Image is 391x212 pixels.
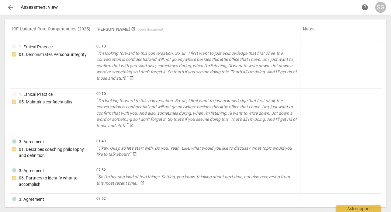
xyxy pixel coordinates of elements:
[300,24,381,41] th: Notes
[359,2,370,13] a: Help
[96,98,297,128] span: I'm looking forward to this conversation. So, uh, I first want to just acknowledge that first of ...
[96,98,298,129] a: I'm looking forward to this conversation. So, uh, I first want to just acknowledge that first of ...
[130,76,134,80] span: launch
[7,4,14,11] span: arrow_back
[96,174,298,186] a: So I'm hearing kind of two things. Setting, you know, thinking about next time, but also recoveri...
[96,145,298,158] a: Okay. Okay, so let's start with. Do you. Yeah. Like, what would you like to discuss? What topic w...
[19,99,72,105] div: 05. Maintains confidentiality
[96,168,298,173] span: 07:52
[96,44,298,49] span: 00:10
[130,123,134,127] span: launch
[96,196,298,201] span: 07:52
[96,91,298,96] span: 00:10
[19,168,44,174] div: 3. Agreement
[131,27,135,31] span: launch
[19,196,44,203] div: 3. Agreement
[19,146,91,159] div: 01. Describes coaching philosophy and definition
[140,181,144,185] span: launch
[96,139,298,144] span: 01:43
[375,2,386,13] button: SG
[336,205,381,212] div: Ask support
[19,44,53,50] div: 1. Ethical Practice
[19,51,87,58] div: 01. Demonstrates Personal integrity
[96,51,297,81] span: I'm looking forward to this conversation. So, uh, I first want to just acknowledge that first of ...
[10,24,94,41] th: ICF Updated Core Competencies (2025)
[96,27,164,32] a: [PERSON_NAME] (open document)
[19,139,44,145] div: 3. Agreement
[21,5,359,10] div: Assessment view
[96,174,290,186] span: So I'm hearing kind of two things. Setting, you know, thinking about next time, but also recoveri...
[137,27,164,32] span: ( open document )
[133,152,137,156] span: launch
[361,4,369,11] span: help
[96,146,292,157] span: Okay. Okay, so let's start with. Do you. Yeah. Like, what would you like to discuss? What topic w...
[96,50,298,82] a: I'm looking forward to this conversation. So, uh, I first want to just acknowledge that first of ...
[19,91,53,98] div: 1. Ethical Practice
[19,175,91,187] div: 06. Partners to identify what to accomplish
